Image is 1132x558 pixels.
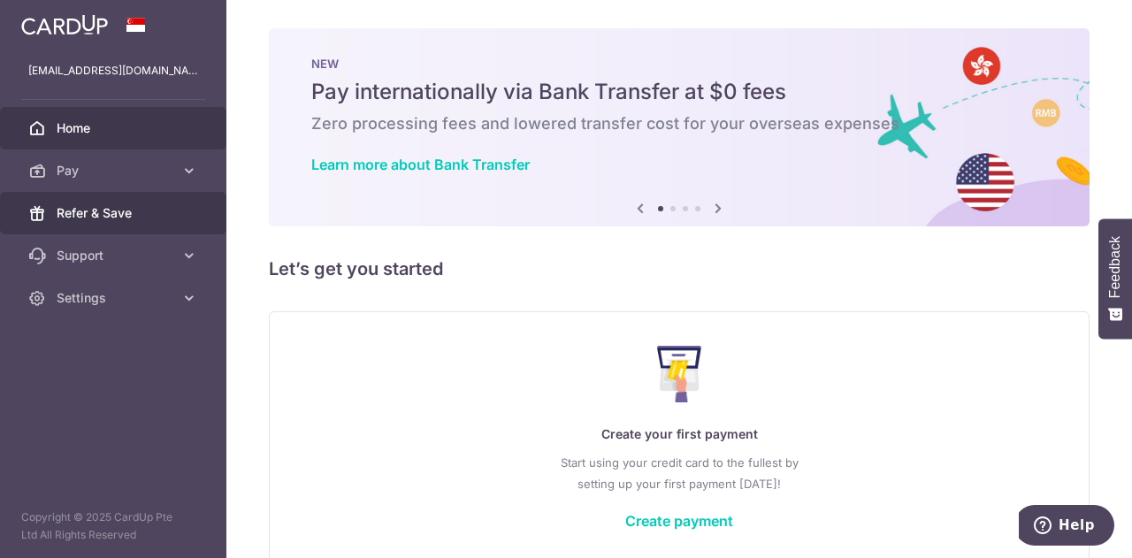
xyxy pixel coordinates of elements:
p: [EMAIL_ADDRESS][DOMAIN_NAME] [28,62,198,80]
p: Start using your credit card to the fullest by setting up your first payment [DATE]! [305,452,1053,494]
p: Create your first payment [305,424,1053,445]
h6: Zero processing fees and lowered transfer cost for your overseas expenses [311,113,1047,134]
a: Create payment [625,512,733,530]
img: Make Payment [657,346,702,402]
span: Home [57,119,173,137]
h5: Pay internationally via Bank Transfer at $0 fees [311,78,1047,106]
img: Bank transfer banner [269,28,1090,226]
h5: Let’s get you started [269,255,1090,283]
button: Feedback - Show survey [1098,218,1132,339]
img: CardUp [21,14,108,35]
a: Learn more about Bank Transfer [311,156,530,173]
span: Settings [57,289,173,307]
p: NEW [311,57,1047,71]
iframe: Opens a widget where you can find more information [1019,505,1114,549]
span: Support [57,247,173,264]
span: Pay [57,162,173,180]
span: Refer & Save [57,204,173,222]
span: Feedback [1107,236,1123,298]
